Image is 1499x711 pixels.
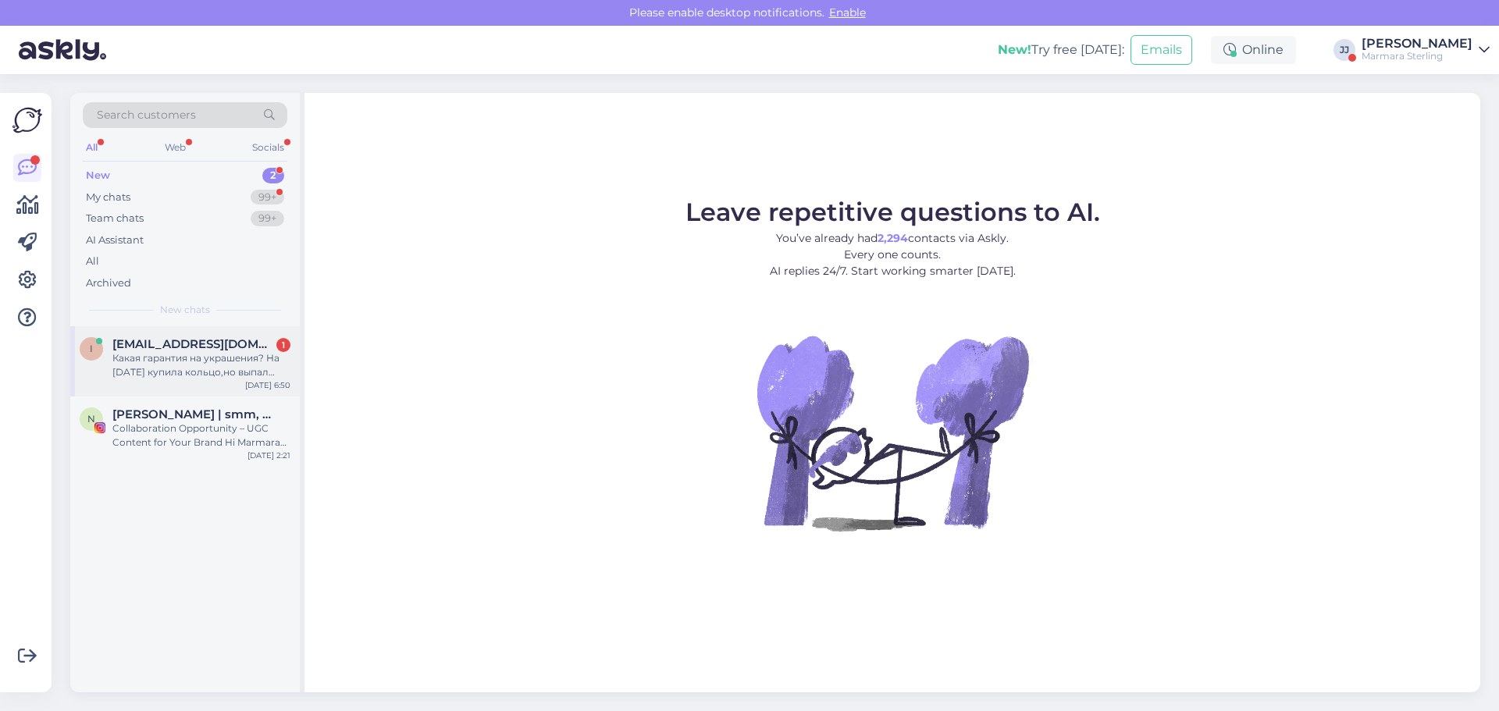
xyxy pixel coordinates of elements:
[112,421,290,450] div: Collaboration Opportunity – UGC Content for Your Brand Hi Marmara Sterling Team, My name is [PERS...
[251,190,284,205] div: 99+
[1211,36,1296,64] div: Online
[112,351,290,379] div: Какая гарантия на украшения? На [DATE] купила кольцо,но выпал камушек
[86,190,130,205] div: My chats
[86,276,131,291] div: Archived
[752,292,1033,573] img: No Chat active
[97,107,196,123] span: Search customers
[12,105,42,135] img: Askly Logo
[824,5,871,20] span: Enable
[998,41,1124,59] div: Try free [DATE]:
[262,168,284,183] div: 2
[112,337,275,351] span: icegerl@inbox.lv
[685,230,1100,279] p: You’ve already had contacts via Askly. Every one counts. AI replies 24/7. Start working smarter [...
[86,211,144,226] div: Team chats
[90,343,93,354] span: i
[276,338,290,352] div: 1
[1130,35,1192,65] button: Emails
[245,379,290,391] div: [DATE] 6:50
[878,231,908,245] b: 2,294
[998,42,1031,57] b: New!
[83,137,101,158] div: All
[1362,50,1472,62] div: Marmara Sterling
[685,197,1100,227] span: Leave repetitive questions to AI.
[251,211,284,226] div: 99+
[1362,37,1490,62] a: [PERSON_NAME]Marmara Sterling
[1333,39,1355,61] div: JJ
[249,137,287,158] div: Socials
[162,137,189,158] div: Web
[87,413,95,425] span: N
[86,254,99,269] div: All
[247,450,290,461] div: [DATE] 2:21
[1362,37,1472,50] div: [PERSON_NAME]
[160,303,210,317] span: New chats
[86,168,110,183] div: New
[112,407,275,421] span: NATALIA | smm, content creator & ugc
[86,233,144,248] div: AI Assistant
